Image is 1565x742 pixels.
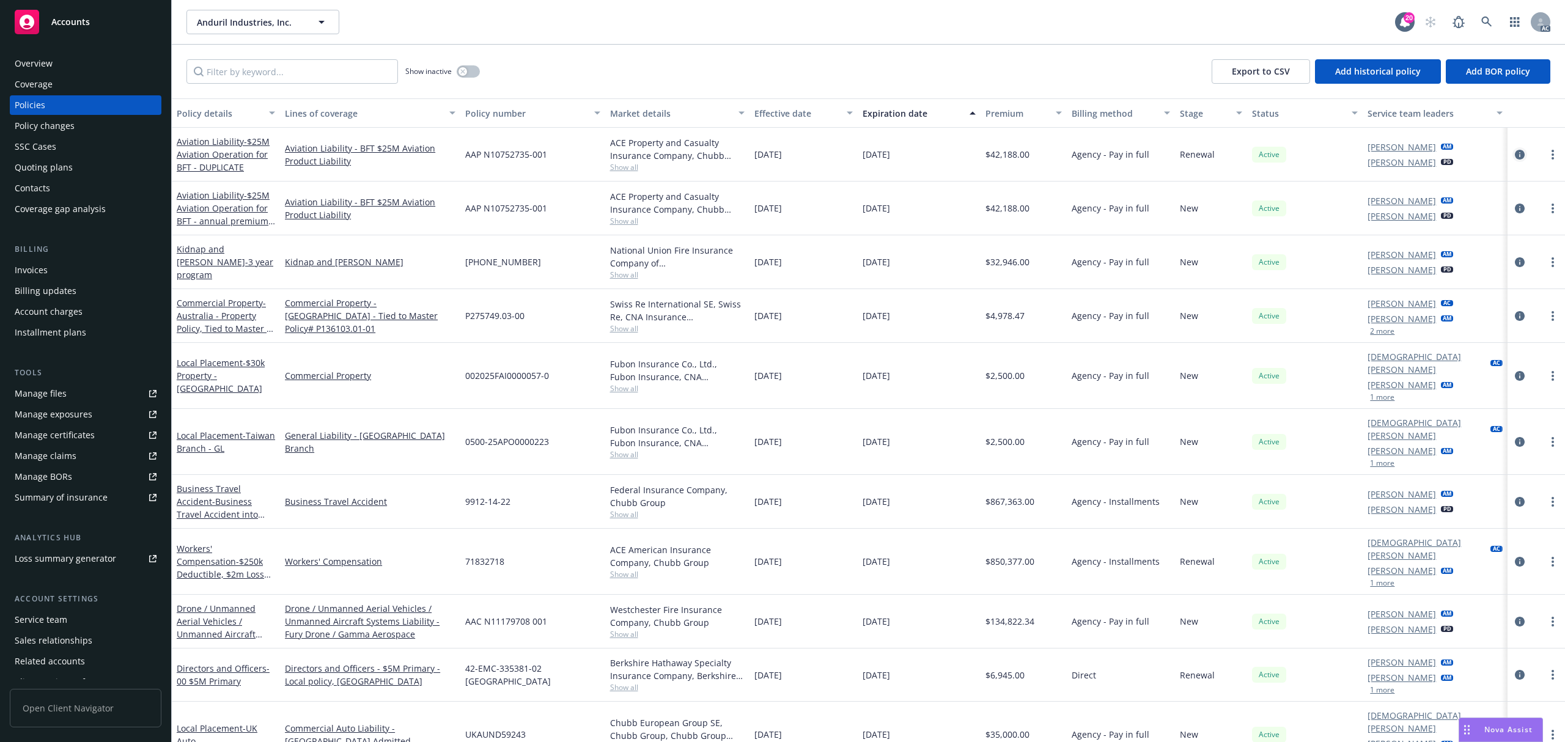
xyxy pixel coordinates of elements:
button: 2 more [1370,328,1394,335]
span: [DATE] [863,255,890,268]
div: Contacts [15,178,50,198]
div: Coverage gap analysis [15,199,106,219]
span: 0500-25APO0000223 [465,435,549,448]
a: more [1545,147,1560,162]
span: Agency - Installments [1072,555,1160,568]
span: 71832718 [465,555,504,568]
span: [DATE] [863,148,890,161]
div: Coverage [15,75,53,94]
span: Show all [610,270,745,280]
span: $32,946.00 [985,255,1029,268]
span: Active [1257,310,1281,321]
span: Accounts [51,17,90,27]
div: Sales relationships [15,631,92,650]
a: Invoices [10,260,161,280]
a: more [1545,369,1560,383]
a: Aviation Liability [177,189,270,252]
button: 1 more [1370,686,1394,694]
div: Fubon Insurance Co., Ltd., Fubon Insurance, CNA Insurance (International) [610,358,745,383]
span: $4,978.47 [985,309,1025,322]
a: [PERSON_NAME] [1368,608,1436,620]
span: [DATE] [754,615,782,628]
a: Commercial Property [285,369,455,382]
span: Active [1257,149,1281,160]
span: - $250k Deductible, $2m Loss Aggregate [177,556,271,593]
div: Service team leaders [1368,107,1489,120]
a: Policy changes [10,116,161,136]
span: Agency - Pay in full [1072,148,1149,161]
span: Open Client Navigator [10,689,161,727]
span: Agency - Pay in full [1072,728,1149,741]
span: 42-EMC-335381-02 [GEOGRAPHIC_DATA] [465,662,600,688]
a: Coverage gap analysis [10,199,161,219]
a: Report a Bug [1446,10,1471,34]
span: [DATE] [863,495,890,508]
a: [PERSON_NAME] [1368,297,1436,310]
span: AAP N10752735-001 [465,202,547,215]
span: New [1180,255,1198,268]
div: Federal Insurance Company, Chubb Group [610,483,745,509]
span: Agency - Pay in full [1072,615,1149,628]
span: [DATE] [863,728,890,741]
div: Market details [610,107,731,120]
button: Premium [981,98,1067,128]
a: [DEMOGRAPHIC_DATA][PERSON_NAME] [1368,416,1485,442]
a: [PERSON_NAME] [1368,194,1436,207]
button: Nova Assist [1459,718,1543,742]
span: [DATE] [754,255,782,268]
button: Market details [605,98,749,128]
span: [DATE] [754,495,782,508]
a: Local Placement [177,357,265,394]
a: Related accounts [10,652,161,671]
a: Overview [10,54,161,73]
a: Policies [10,95,161,115]
a: circleInformation [1512,369,1527,383]
button: Add BOR policy [1446,59,1550,84]
a: Account charges [10,302,161,321]
a: Manage files [10,384,161,403]
a: [PERSON_NAME] [1368,503,1436,516]
span: Show all [610,216,745,226]
span: - $25M Aviation Operation for BFT - annual premium of $42,188 for 23-24 and 24-25 [177,189,275,252]
a: Aviation Liability - BFT $25M Aviation Product Liability [285,196,455,221]
span: Agency - Pay in full [1072,202,1149,215]
div: ACE Property and Casualty Insurance Company, Chubb Group [610,190,745,216]
a: Summary of insurance [10,488,161,507]
span: [DATE] [863,615,890,628]
span: Renewal [1180,669,1215,681]
div: Summary of insurance [15,488,108,507]
span: Show all [610,383,745,394]
div: Berkshire Hathaway Specialty Insurance Company, Berkshire Hathaway Specialty Insurance [610,656,745,682]
span: $850,377.00 [985,555,1034,568]
span: $2,500.00 [985,369,1025,382]
span: New [1180,495,1198,508]
span: - Business Travel Accident into Area I War Risk Zone between 02/15/23-26. $212729 annually for ea... [177,496,271,584]
span: $35,000.00 [985,728,1029,741]
span: Renewal [1180,148,1215,161]
span: Show all [610,682,745,692]
span: Active [1257,496,1281,507]
div: Billing method [1072,107,1157,120]
div: Westchester Fire Insurance Company, Chubb Group [610,603,745,629]
a: Client navigator features [10,672,161,692]
button: Lines of coverage [280,98,460,128]
div: Manage claims [15,446,76,466]
div: Policy number [465,107,586,120]
input: Filter by keyword... [186,59,398,84]
a: more [1545,727,1560,742]
button: Status [1247,98,1363,128]
span: New [1180,309,1198,322]
button: Service team leaders [1363,98,1507,128]
span: Active [1257,616,1281,627]
a: General Liability - [GEOGRAPHIC_DATA] Branch [285,429,455,455]
span: Manage exposures [10,405,161,424]
a: circleInformation [1512,435,1527,449]
span: P275749.03-00 [465,309,525,322]
a: Coverage [10,75,161,94]
a: Business Travel Accident [285,495,455,508]
div: Quoting plans [15,158,73,177]
a: [DEMOGRAPHIC_DATA][PERSON_NAME] [1368,536,1485,562]
div: Swiss Re International SE, Swiss Re, CNA Insurance (International) [610,298,745,323]
div: Related accounts [15,652,85,671]
span: Active [1257,556,1281,567]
